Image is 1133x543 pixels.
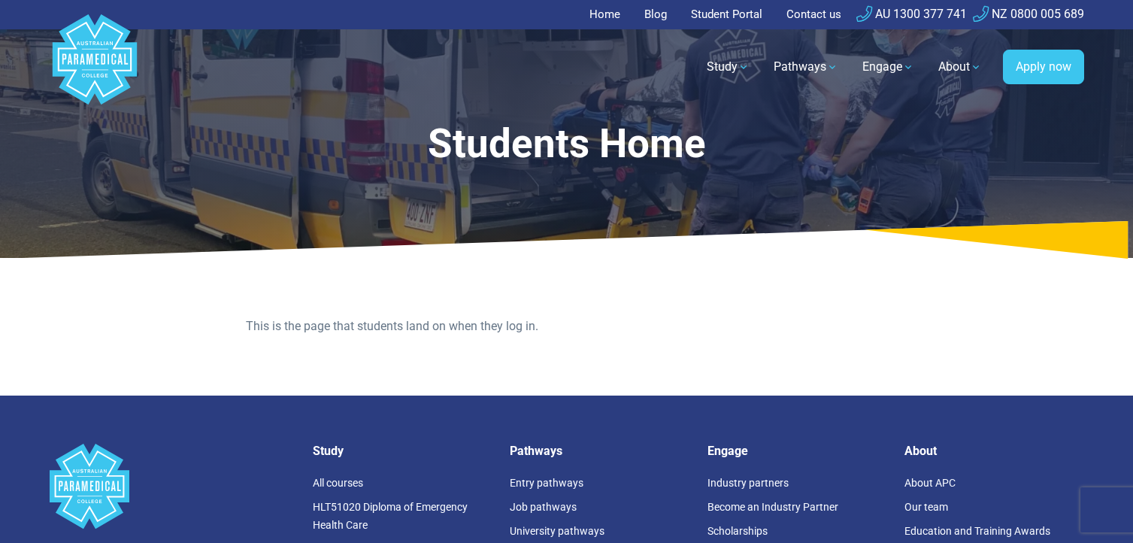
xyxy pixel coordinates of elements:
[707,444,887,458] h5: Engage
[904,444,1084,458] h5: About
[313,444,492,458] h5: Study
[510,525,604,537] a: University pathways
[179,120,955,168] h1: Students Home
[50,29,140,105] a: Australian Paramedical College
[929,46,991,88] a: About
[707,477,789,489] a: Industry partners
[765,46,847,88] a: Pathways
[510,444,689,458] h5: Pathways
[856,7,967,21] a: AU 1300 377 741
[973,7,1084,21] a: NZ 0800 005 689
[50,444,295,529] a: Space
[904,477,956,489] a: About APC
[707,501,838,513] a: Become an Industry Partner
[1003,50,1084,84] a: Apply now
[707,525,768,537] a: Scholarships
[904,525,1050,537] a: Education and Training Awards
[510,477,583,489] a: Entry pathways
[246,317,887,335] p: This is the page that students land on when they log in.
[853,46,923,88] a: Engage
[698,46,759,88] a: Study
[313,477,363,489] a: All courses
[510,501,577,513] a: Job pathways
[313,501,468,531] a: HLT51020 Diploma of Emergency Health Care
[904,501,948,513] a: Our team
